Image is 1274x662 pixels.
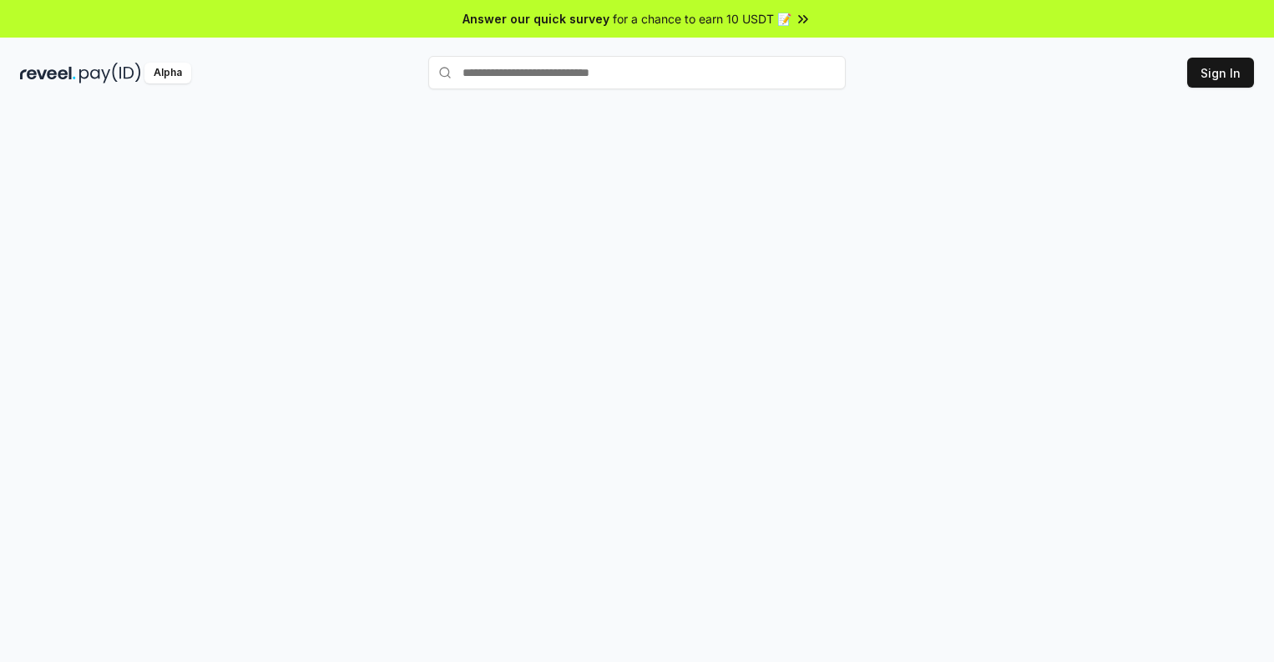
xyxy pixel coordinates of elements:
[144,63,191,83] div: Alpha
[1187,58,1254,88] button: Sign In
[20,63,76,83] img: reveel_dark
[463,10,609,28] span: Answer our quick survey
[613,10,791,28] span: for a chance to earn 10 USDT 📝
[79,63,141,83] img: pay_id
